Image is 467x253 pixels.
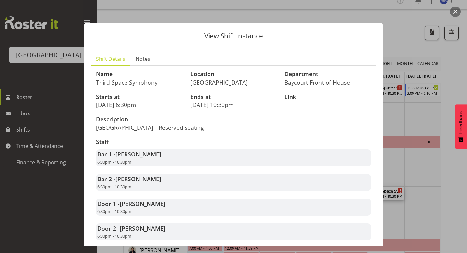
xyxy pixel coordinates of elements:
[96,79,183,86] p: Third Space Symphony
[120,224,165,232] span: [PERSON_NAME]
[91,33,376,39] p: View Shift Instance
[96,101,183,108] p: [DATE] 6:30pm
[190,94,277,100] h3: Ends at
[458,111,464,134] span: Feedback
[120,200,165,207] span: [PERSON_NAME]
[97,208,131,214] span: 6:30pm - 10:30pm
[190,71,277,77] h3: Location
[115,150,161,158] span: [PERSON_NAME]
[96,124,230,131] p: [GEOGRAPHIC_DATA] - Reserved seating
[284,79,371,86] p: Baycourt Front of House
[284,94,371,100] h3: Link
[136,55,150,63] span: Notes
[97,233,131,239] span: 6:30pm - 10:30pm
[115,175,161,183] span: [PERSON_NAME]
[97,150,161,158] strong: Bar 1 -
[97,200,165,207] strong: Door 1 -
[96,55,125,63] span: Shift Details
[96,116,230,123] h3: Description
[190,79,277,86] p: [GEOGRAPHIC_DATA]
[97,184,131,190] span: 6:30pm - 10:30pm
[97,224,165,232] strong: Door 2 -
[96,71,183,77] h3: Name
[190,101,277,108] p: [DATE] 10:30pm
[284,71,371,77] h3: Department
[96,139,371,145] h3: Staff
[96,94,183,100] h3: Starts at
[455,104,467,149] button: Feedback - Show survey
[97,175,161,183] strong: Bar 2 -
[97,159,131,165] span: 6:30pm - 10:30pm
